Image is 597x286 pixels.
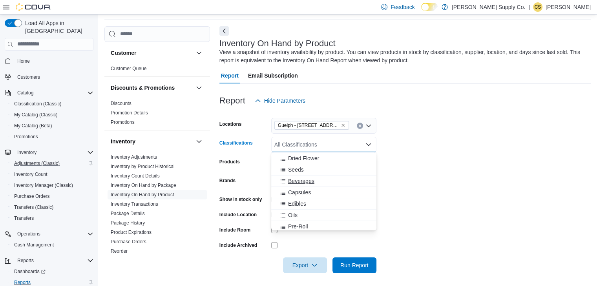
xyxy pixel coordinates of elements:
a: Transfers [11,214,37,223]
span: Edibles [288,200,306,208]
span: Cash Management [14,242,54,248]
a: Reorder [111,248,128,254]
button: Promotions [8,131,97,142]
span: Inventory Count [11,170,93,179]
label: Classifications [219,140,253,146]
img: Cova [16,3,51,11]
span: Reports [17,257,34,264]
span: Inventory [14,148,93,157]
button: Inventory Count [8,169,97,180]
button: Close list of options [365,141,372,148]
a: Customers [14,72,43,82]
button: Run Report [332,257,376,273]
button: Discounts & Promotions [111,84,193,92]
span: Product Expirations [111,229,152,235]
span: Home [14,56,93,66]
a: My Catalog (Classic) [11,110,61,119]
a: Discounts [111,101,131,106]
div: Inventory [104,152,210,268]
span: Promotions [11,132,93,141]
span: Seeds [288,166,304,174]
span: Dashboards [11,267,93,276]
span: Transfers [14,215,34,221]
a: My Catalog (Beta) [11,121,55,130]
button: Capsules [271,187,376,198]
button: Transfers (Classic) [8,202,97,213]
span: Dried Flower [288,154,319,162]
span: Inventory Transactions [111,201,158,207]
span: Inventory On Hand by Package [111,182,176,188]
span: My Catalog (Classic) [11,110,93,119]
button: Reports [2,255,97,266]
span: Export [288,257,322,273]
button: Edibles [271,198,376,210]
span: Beverages [288,177,314,185]
button: Remove Guelph - 1515 Gordon St Unit 106 from selection in this group [341,123,345,128]
span: Run Report [340,261,369,269]
span: Package History [111,220,145,226]
a: Purchase Orders [11,192,53,201]
span: Email Subscription [248,68,298,83]
button: Clear input [357,123,363,129]
button: My Catalog (Beta) [8,120,97,131]
label: Locations [219,121,242,127]
span: Capsules [288,188,311,196]
a: Inventory On Hand by Product [111,192,174,197]
a: Inventory On Hand by Package [111,183,176,188]
div: View a snapshot of inventory availability by product. You can view products in stock by classific... [219,48,587,65]
button: Next [219,26,229,36]
button: Purchase Orders [8,191,97,202]
span: My Catalog (Classic) [14,112,58,118]
span: Inventory [17,149,37,156]
span: Promotions [111,119,135,125]
span: Classification (Classic) [11,99,93,109]
span: Inventory Count [14,171,47,177]
h3: Report [219,96,245,105]
span: Purchase Orders [11,192,93,201]
button: Classification (Classic) [8,98,97,109]
h3: Discounts & Promotions [111,84,175,92]
a: Dashboards [8,266,97,277]
button: Inventory [14,148,40,157]
span: Promotions [14,134,38,140]
button: Beverages [271,176,376,187]
button: Catalog [2,87,97,98]
label: Show in stock only [219,196,262,203]
a: Cash Management [11,240,57,250]
button: Transfers [8,213,97,224]
button: Customer [194,48,204,58]
label: Include Location [219,212,257,218]
span: Reorder [111,248,128,254]
h3: Customer [111,49,136,57]
div: Customer [104,64,210,76]
a: Promotions [111,119,135,125]
span: Package Details [111,210,145,217]
a: Purchase Orders [111,239,146,244]
a: Package Details [111,211,145,216]
a: Product Expirations [111,230,152,235]
a: Inventory Manager (Classic) [11,181,76,190]
label: Products [219,159,240,165]
span: Customers [17,74,40,80]
button: Reports [14,256,37,265]
button: Export [283,257,327,273]
span: Feedback [391,3,414,11]
a: Transfers (Classic) [11,203,57,212]
label: Include Room [219,227,250,233]
a: Inventory Count Details [111,173,160,179]
h3: Inventory [111,138,135,145]
span: Inventory Manager (Classic) [11,181,93,190]
button: Discounts & Promotions [194,83,204,92]
span: Reports [14,256,93,265]
button: My Catalog (Classic) [8,109,97,120]
span: Pre-Roll [288,223,308,230]
span: Transfers (Classic) [14,204,53,210]
button: Customers [2,71,97,83]
span: Reports [14,279,31,286]
span: Oils [288,211,298,219]
button: Inventory [194,137,204,146]
a: Promotion Details [111,110,148,116]
a: Adjustments (Classic) [11,159,63,168]
a: Home [14,56,33,66]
